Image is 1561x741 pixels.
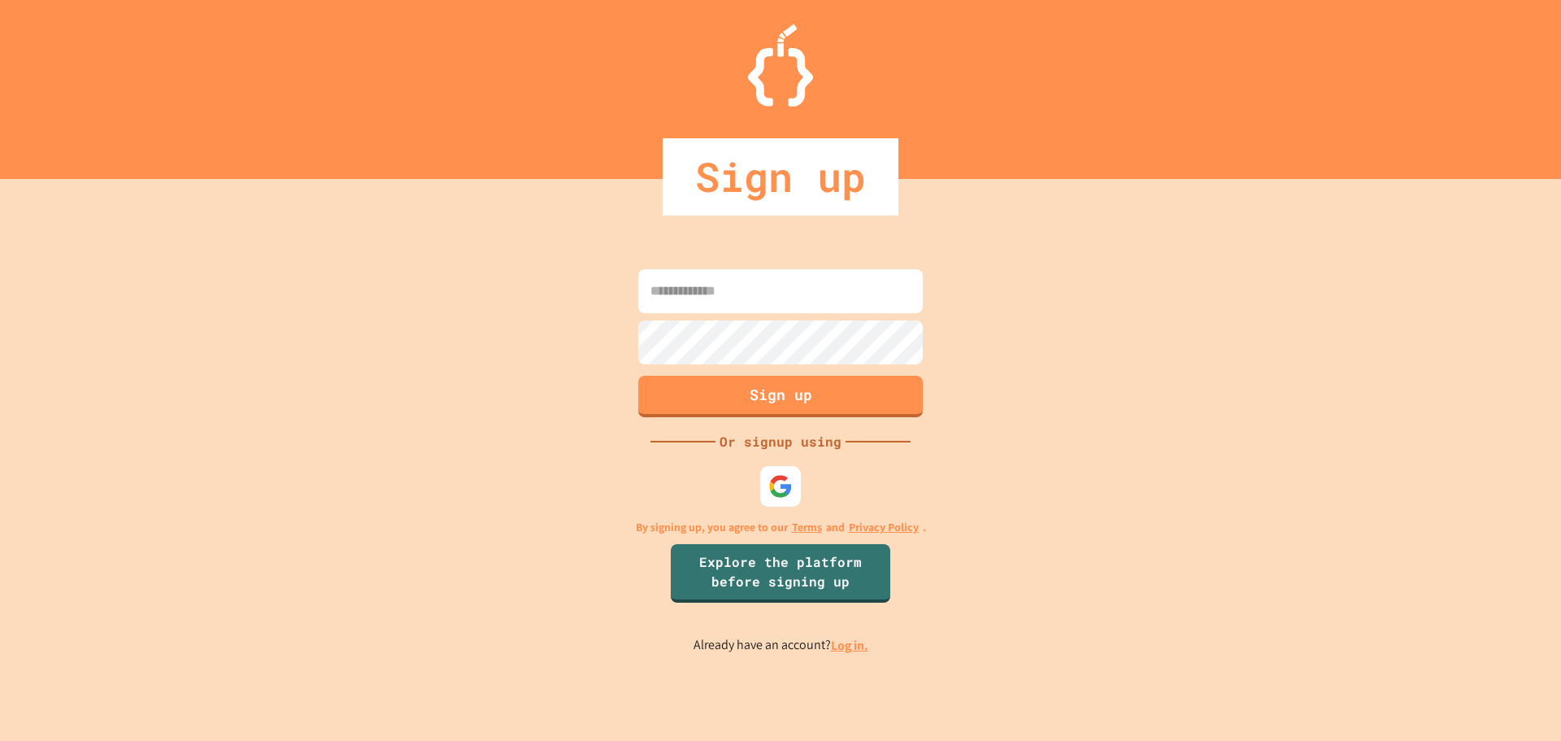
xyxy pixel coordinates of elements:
[636,519,926,536] p: By signing up, you agree to our and .
[748,24,813,107] img: Logo.svg
[715,432,846,451] div: Or signup using
[671,544,890,603] a: Explore the platform before signing up
[694,635,868,656] p: Already have an account?
[663,138,898,216] div: Sign up
[849,519,919,536] a: Privacy Policy
[768,474,793,499] img: google-icon.svg
[792,519,822,536] a: Terms
[831,637,868,654] a: Log in.
[638,376,923,417] button: Sign up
